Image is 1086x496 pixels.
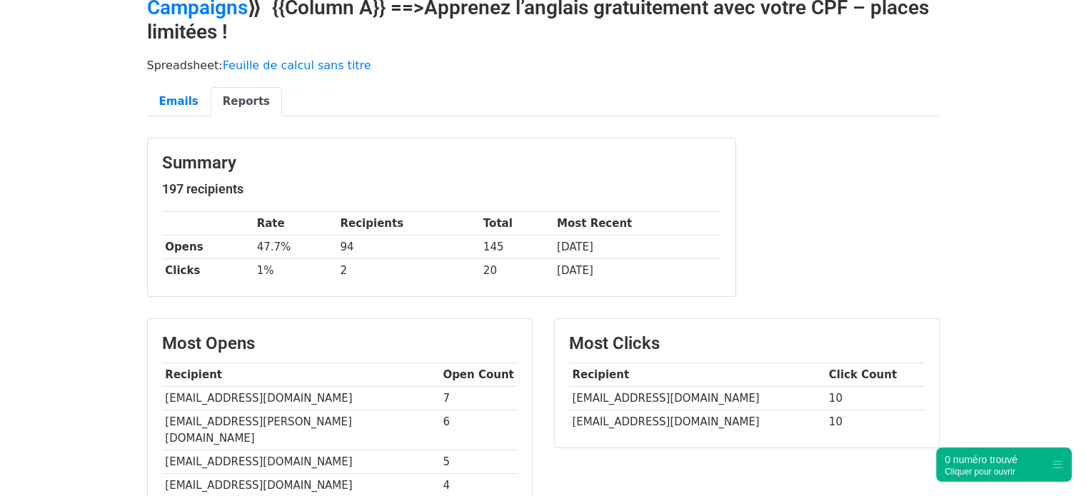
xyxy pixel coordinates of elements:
[553,212,720,236] th: Most Recent
[569,333,925,354] h3: Most Clicks
[162,333,518,354] h3: Most Opens
[253,259,337,283] td: 1%
[553,259,720,283] td: [DATE]
[1015,427,1086,496] iframe: Chat Widget
[440,450,518,473] td: 5
[825,363,925,387] th: Click Count
[223,59,371,72] a: Feuille de calcul sans titre
[253,212,337,236] th: Rate
[480,212,553,236] th: Total
[162,259,253,283] th: Clicks
[825,387,925,410] td: 10
[211,87,282,116] a: Reports
[162,363,440,387] th: Recipient
[253,236,337,259] td: 47.7%
[480,259,553,283] td: 20
[162,450,440,473] td: [EMAIL_ADDRESS][DOMAIN_NAME]
[825,410,925,434] td: 10
[337,236,480,259] td: 94
[162,153,721,173] h3: Summary
[162,387,440,410] td: [EMAIL_ADDRESS][DOMAIN_NAME]
[147,58,940,73] p: Spreadsheet:
[162,181,721,197] h5: 197 recipients
[569,410,825,434] td: [EMAIL_ADDRESS][DOMAIN_NAME]
[337,212,480,236] th: Recipients
[337,259,480,283] td: 2
[440,410,518,450] td: 6
[480,236,553,259] td: 145
[162,236,253,259] th: Opens
[553,236,720,259] td: [DATE]
[147,87,211,116] a: Emails
[1015,427,1086,496] div: Widget de chat
[569,387,825,410] td: [EMAIL_ADDRESS][DOMAIN_NAME]
[162,410,440,450] td: [EMAIL_ADDRESS][PERSON_NAME][DOMAIN_NAME]
[440,387,518,410] td: 7
[569,363,825,387] th: Recipient
[440,363,518,387] th: Open Count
